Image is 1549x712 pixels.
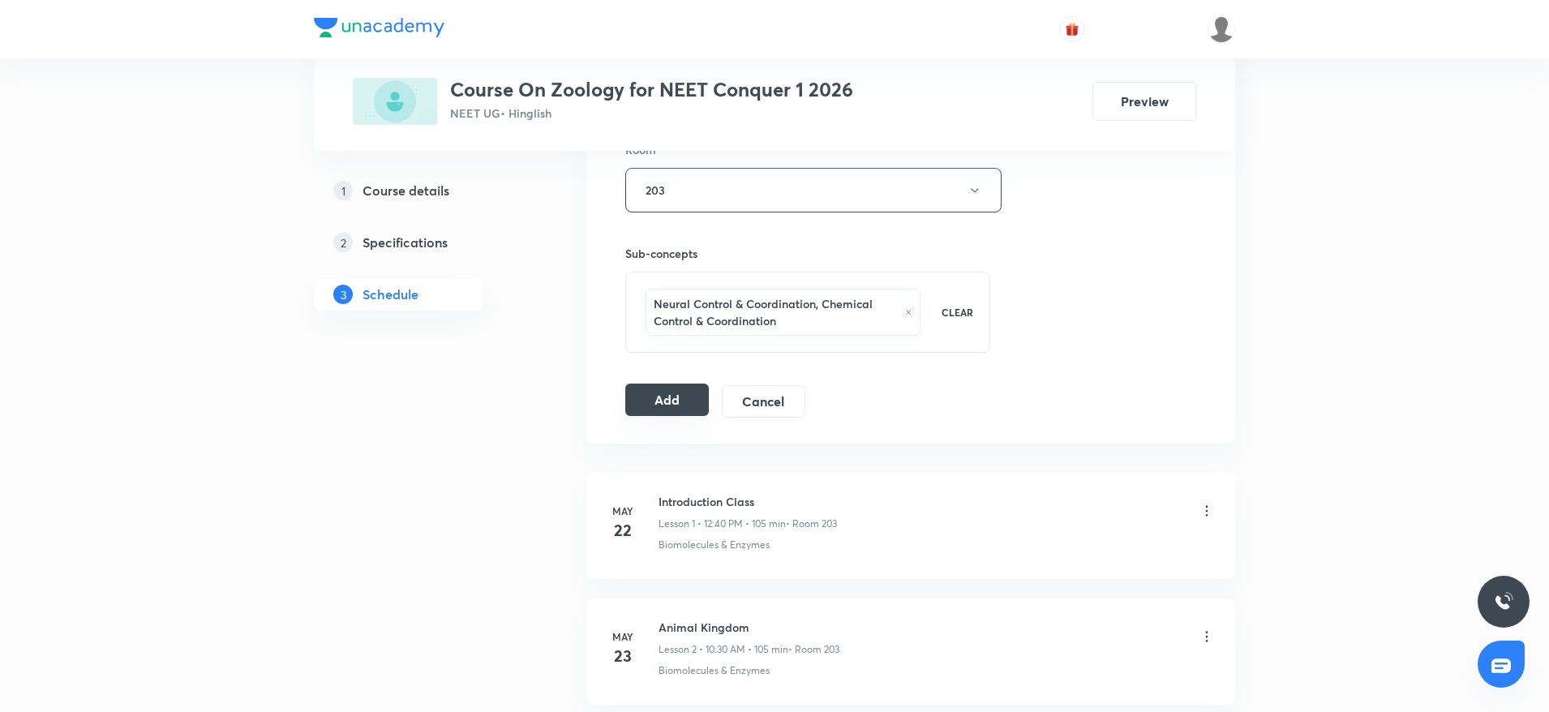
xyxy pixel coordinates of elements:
h6: May [607,504,639,518]
p: Biomolecules & Enzymes [659,538,770,552]
h4: 22 [607,518,639,543]
img: avatar [1065,22,1079,36]
h6: Sub-concepts [625,245,990,262]
h5: Course details [363,181,449,200]
img: Company Logo [314,18,444,37]
p: • Room 203 [786,517,837,531]
p: CLEAR [942,305,973,320]
button: Add [625,384,709,416]
img: Ankit Porwal [1208,15,1235,43]
p: NEET UG • Hinglish [450,105,853,122]
a: Company Logo [314,18,444,41]
img: 982ACFB1-7C15-4463-8798-202C4B861F2E_plus.png [353,78,437,125]
a: 1Course details [314,174,534,207]
img: ttu [1494,592,1513,611]
p: 2 [333,233,353,252]
p: 3 [333,285,353,304]
h4: 23 [607,644,639,668]
button: Preview [1092,82,1196,121]
p: Biomolecules & Enzymes [659,663,770,678]
h5: Schedule [363,285,418,304]
h3: Course On Zoology for NEET Conquer 1 2026 [450,78,853,101]
p: Lesson 1 • 12:40 PM • 105 min [659,517,786,531]
h6: May [607,629,639,644]
button: avatar [1059,16,1085,42]
p: Lesson 2 • 10:30 AM • 105 min [659,642,788,657]
p: 1 [333,181,353,200]
a: 2Specifications [314,226,534,259]
h6: Introduction Class [659,493,837,510]
h5: Specifications [363,233,448,252]
button: Cancel [722,385,805,418]
h6: Neural Control & Coordination, Chemical Control & Coordination [654,295,897,329]
h6: Animal Kingdom [659,619,839,636]
p: • Room 203 [788,642,839,657]
button: 203 [625,168,1002,212]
